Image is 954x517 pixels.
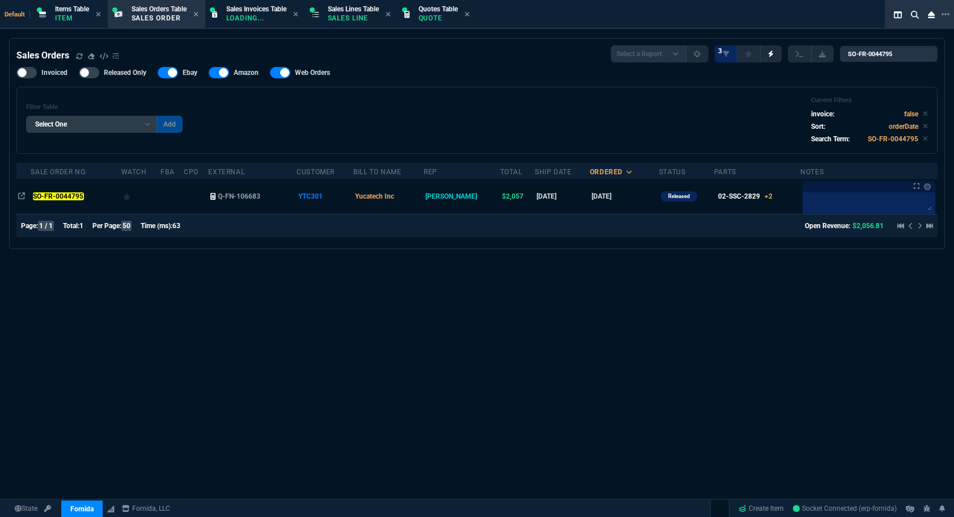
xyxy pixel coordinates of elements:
nx-icon: Search [906,8,923,22]
p: Released [668,192,690,201]
p: Sort: [811,121,825,132]
div: Watch [121,167,147,176]
nx-icon: Close Tab [465,10,470,19]
span: Default [5,11,30,18]
span: 3 [718,47,722,56]
div: Total [500,167,522,176]
div: 02-SSC-2829+2 [718,191,773,201]
a: msbcCompanyName [119,503,174,514]
nx-icon: Close Tab [293,10,298,19]
td: $2,057 [500,179,535,214]
span: Sales Lines Table [328,5,379,13]
div: Parts [714,167,736,176]
span: Time (ms): [141,222,172,230]
span: Q-FN-106683 [218,192,260,200]
a: Global State [11,503,41,514]
a: dv7OTCeQMFe-2J4tAACH [793,503,897,514]
code: SO-FR-0044795 [868,135,918,143]
span: Ebay [183,68,197,77]
mark: SO-FR-0044795 [33,192,84,200]
span: Amazon [234,68,259,77]
code: orderDate [889,123,918,131]
div: FBA [161,167,174,176]
p: invoice: [811,109,834,119]
div: ordered [590,167,623,176]
h6: Current Filters [811,96,928,104]
span: Total: [63,222,79,230]
nx-icon: Close Tab [193,10,199,19]
nx-icon: Close Tab [386,10,391,19]
span: Sales Invoices Table [226,5,286,13]
nx-icon: Split Panels [889,8,906,22]
div: Ship Date [535,167,571,176]
a: API TOKEN [41,503,54,514]
div: CPO [184,167,199,176]
span: 63 [172,222,180,230]
h6: Filter Table [26,103,183,111]
input: Search [840,46,938,62]
p: Search Term: [811,134,850,144]
p: Sales Order [132,14,187,23]
div: Sale Order No. [31,167,86,176]
nx-icon: Open In Opposite Panel [18,192,25,200]
td: [DATE] [590,179,659,214]
span: Quotes Table [419,5,458,13]
p: Loading... [226,14,283,23]
span: Socket Connected (erp-fornida) [793,505,897,512]
nx-icon: Open New Tab [942,9,949,20]
span: Sales Orders Table [132,5,187,13]
td: YTC301 [297,179,353,214]
a: Create Item [734,500,788,517]
div: External [208,167,244,176]
td: [DATE] [535,179,590,214]
div: Notes [800,167,824,176]
td: [PERSON_NAME] [424,179,500,214]
h4: Sales Orders [16,49,69,62]
div: Rep [424,167,437,176]
nx-icon: Close Tab [96,10,101,19]
span: 50 [121,221,132,231]
div: Status [659,167,686,176]
nx-icon: Close Workbench [923,8,939,22]
span: Items Table [55,5,89,13]
span: Invoiced [41,68,67,77]
div: Add to Watchlist [123,188,159,204]
span: Page: [21,222,38,230]
span: $2,056.81 [852,222,884,230]
span: Open Revenue: [805,222,850,230]
span: Yucatech Inc [355,192,394,200]
p: Quote [419,14,458,23]
p: Sales Line [328,14,379,23]
span: 1 [79,222,83,230]
span: Released Only [104,68,146,77]
span: +2 [765,192,773,200]
div: Bill To Name [353,167,401,176]
div: Customer [297,167,335,176]
code: false [904,110,918,118]
span: 1 / 1 [38,221,54,231]
span: Web Orders [295,68,330,77]
p: Item [55,14,89,23]
span: Per Page: [92,222,121,230]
